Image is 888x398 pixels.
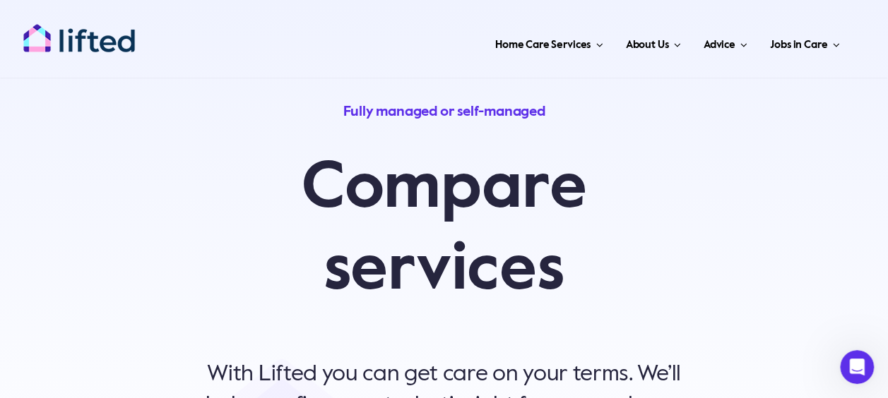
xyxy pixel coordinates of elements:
a: lifted-logo [23,23,136,37]
iframe: Intercom live chat [840,350,874,384]
a: About Us [621,21,685,64]
span: Jobs in Care [770,34,827,56]
span: Home Care Services [495,34,591,56]
a: Advice [699,21,752,64]
p: Compare services [198,148,690,313]
a: Home Care Services [491,21,608,64]
span: About Us [625,34,668,56]
span: Fully managed or self-managed [343,105,545,119]
span: Advice [704,34,735,56]
nav: Main Menu [166,21,844,64]
a: Jobs in Care [766,21,844,64]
